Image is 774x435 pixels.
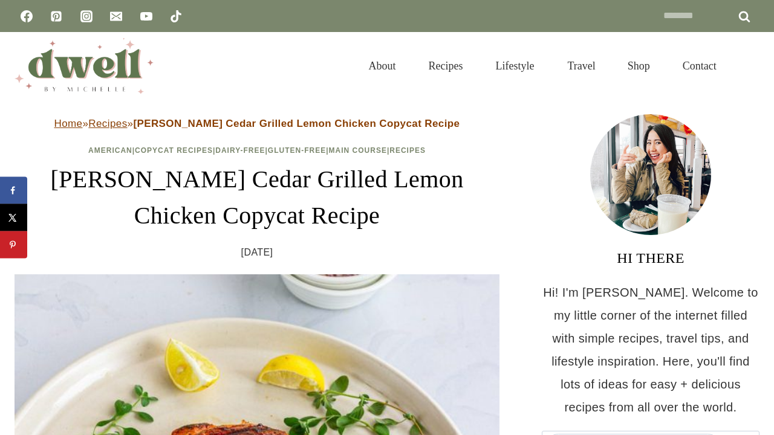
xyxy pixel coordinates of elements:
[15,4,39,28] a: Facebook
[542,247,759,269] h3: HI THERE
[353,45,412,87] a: About
[15,38,154,94] img: DWELL by michelle
[54,118,83,129] a: Home
[268,146,326,155] a: Gluten-Free
[739,56,759,76] button: View Search Form
[134,4,158,28] a: YouTube
[412,45,480,87] a: Recipes
[88,146,426,155] span: | | | | |
[611,45,666,87] a: Shop
[15,161,499,234] h1: [PERSON_NAME] Cedar Grilled Lemon Chicken Copycat Recipe
[353,45,733,87] nav: Primary Navigation
[241,243,273,262] time: [DATE]
[551,45,611,87] a: Travel
[215,146,265,155] a: Dairy-Free
[74,4,99,28] a: Instagram
[135,146,213,155] a: Copycat Recipes
[88,118,127,129] a: Recipes
[542,281,759,419] p: Hi! I'm [PERSON_NAME]. Welcome to my little corner of the internet filled with simple recipes, tr...
[54,118,460,129] span: » »
[133,118,460,129] strong: [PERSON_NAME] Cedar Grilled Lemon Chicken Copycat Recipe
[88,146,132,155] a: American
[44,4,68,28] a: Pinterest
[389,146,426,155] a: Recipes
[480,45,551,87] a: Lifestyle
[329,146,387,155] a: Main Course
[164,4,188,28] a: TikTok
[666,45,733,87] a: Contact
[104,4,128,28] a: Email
